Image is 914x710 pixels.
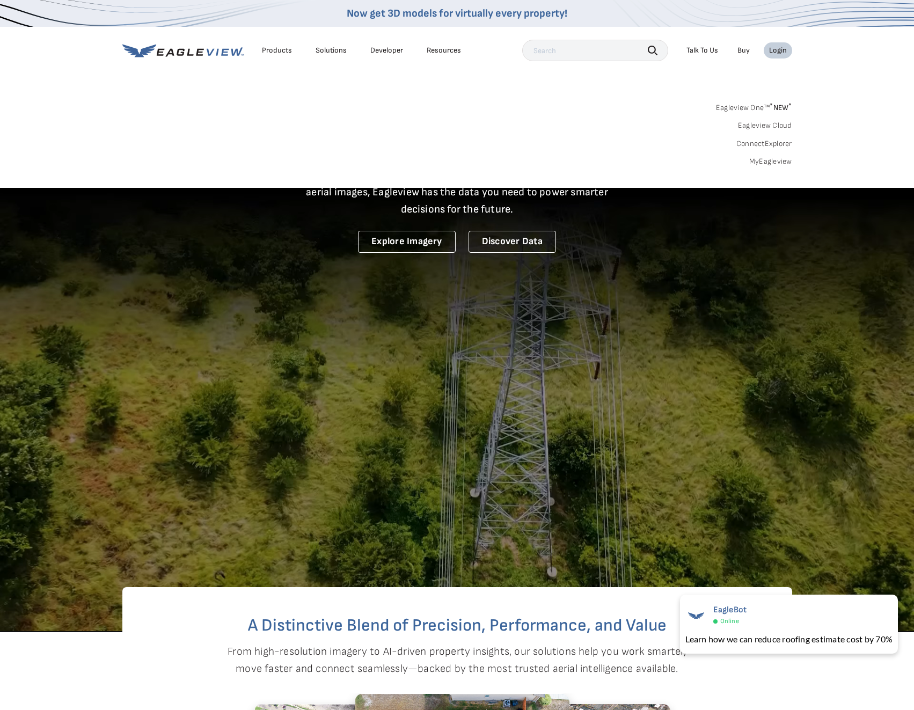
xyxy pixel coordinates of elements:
div: Products [262,46,292,55]
span: Online [720,617,739,625]
span: NEW [770,103,792,112]
div: Resources [427,46,461,55]
a: MyEagleview [749,157,792,166]
a: Discover Data [469,231,556,253]
p: From high-resolution imagery to AI-driven property insights, our solutions help you work smarter,... [228,643,687,677]
p: A new era starts here. Built on more than 3.5 billion high-resolution aerial images, Eagleview ha... [293,166,621,218]
div: Learn how we can reduce roofing estimate cost by 70% [685,633,893,646]
a: Now get 3D models for virtually every property! [347,7,567,20]
div: Solutions [316,46,347,55]
a: Explore Imagery [358,231,456,253]
a: Eagleview One™*NEW* [716,100,792,112]
div: Talk To Us [686,46,718,55]
a: Buy [737,46,750,55]
input: Search [522,40,668,61]
a: Eagleview Cloud [738,121,792,130]
a: Developer [370,46,403,55]
a: ConnectExplorer [736,139,792,149]
div: Login [769,46,787,55]
span: EagleBot [713,605,747,615]
img: EagleBot [685,605,707,626]
h2: A Distinctive Blend of Precision, Performance, and Value [165,617,749,634]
